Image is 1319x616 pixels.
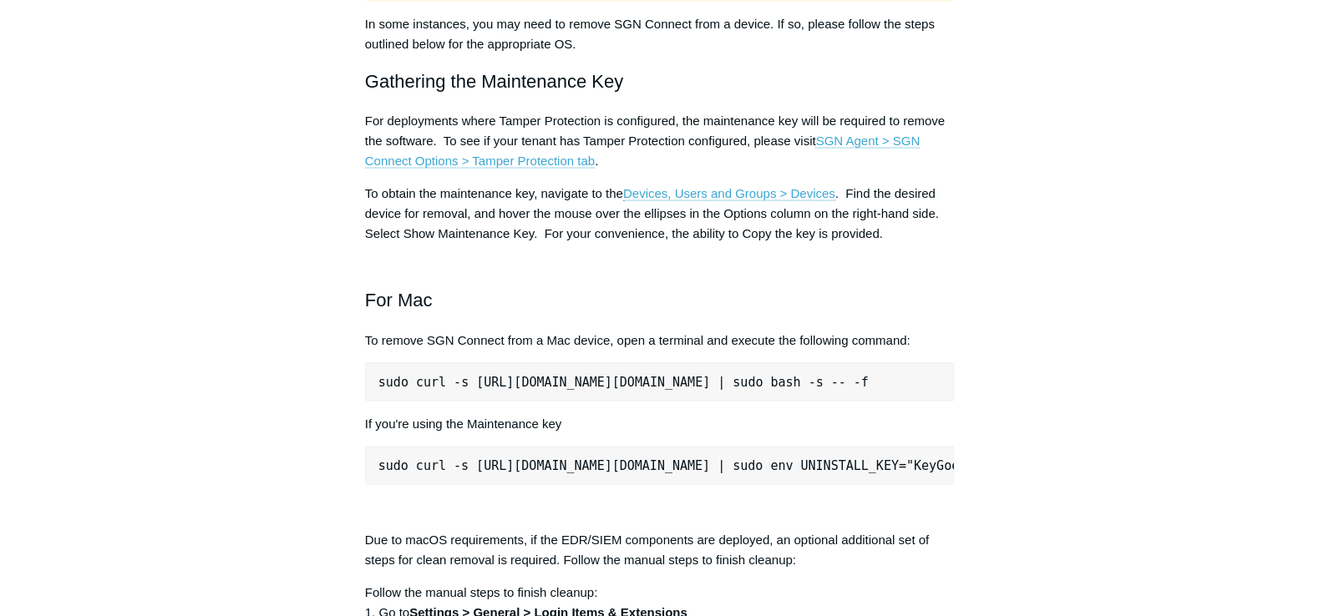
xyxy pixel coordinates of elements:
[365,111,955,171] p: For deployments where Tamper Protection is configured, the maintenance key will be required to re...
[365,184,955,244] p: To obtain the maintenance key, navigate to the . Find the desired device for removal, and hover t...
[365,331,955,351] p: To remove SGN Connect from a Mac device, open a terminal and execute the following command:
[365,414,955,434] p: If you're using the Maintenance key
[365,447,955,485] pre: sudo curl -s [URL][DOMAIN_NAME][DOMAIN_NAME] | sudo env UNINSTALL_KEY="KeyGoesHere" bash -s -- -f
[365,530,955,570] p: Due to macOS requirements, if the EDR/SIEM components are deployed, an optional additional set of...
[365,363,955,401] pre: sudo curl -s [URL][DOMAIN_NAME][DOMAIN_NAME] | sudo bash -s -- -f
[365,67,955,96] h2: Gathering the Maintenance Key
[365,256,955,315] h2: For Mac
[365,14,955,54] p: In some instances, you may need to remove SGN Connect from a device. If so, please follow the ste...
[623,186,835,201] a: Devices, Users and Groups > Devices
